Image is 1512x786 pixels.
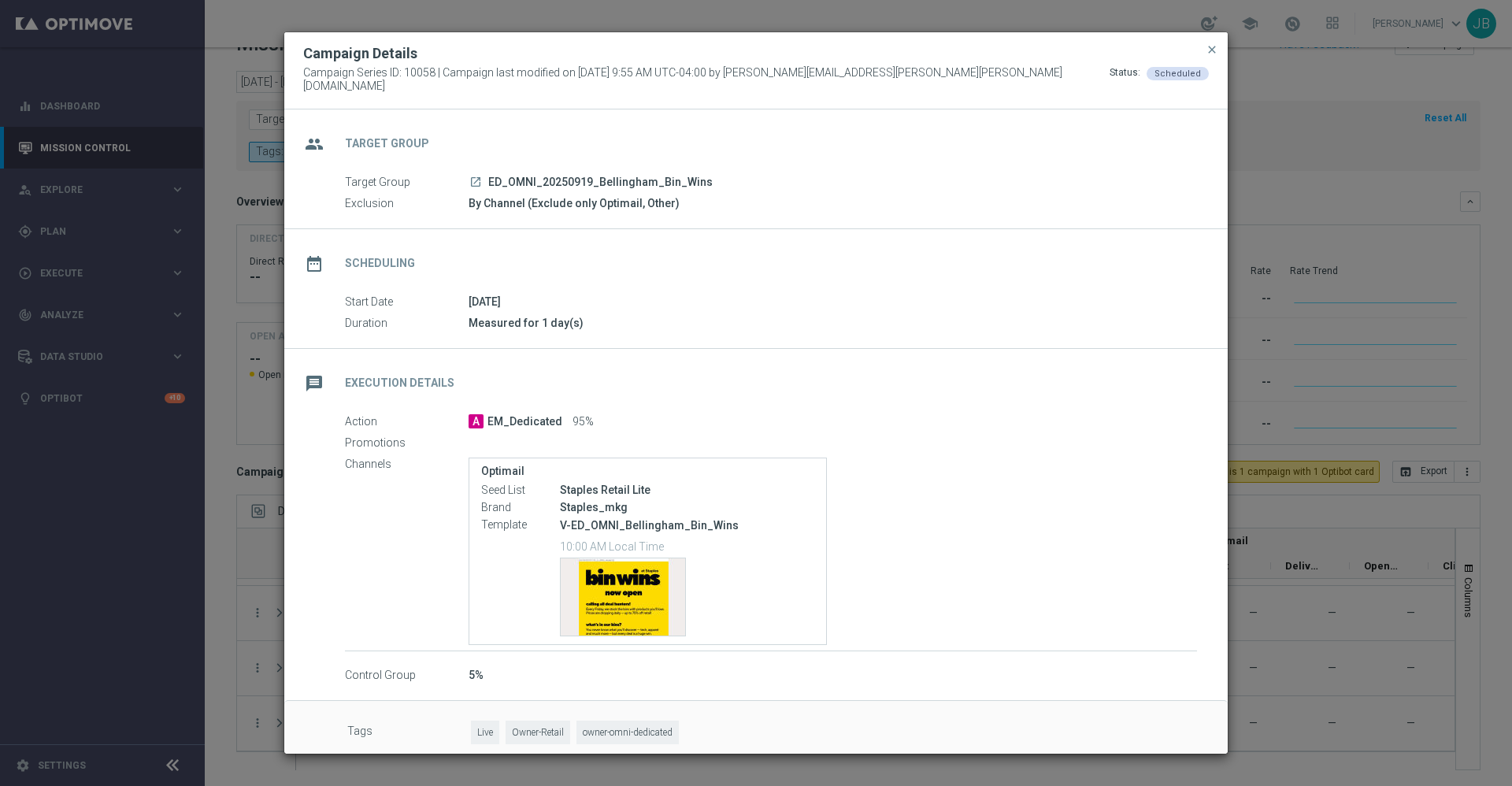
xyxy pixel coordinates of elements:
[488,176,713,190] span: ED_OMNI_20250919_Bellingham_Bin_Wins
[1147,66,1209,79] colored-tag: Scheduled
[469,414,484,428] span: A
[345,176,469,190] label: Target Group
[506,721,570,745] span: Owner-Retail
[347,721,471,745] label: Tags
[303,44,417,63] h2: Campaign Details
[345,295,469,310] label: Start Date
[481,518,560,532] label: Template
[345,458,469,472] label: Channels
[345,256,415,271] h2: Scheduling
[345,376,454,391] h2: Execution Details
[469,315,1197,331] div: Measured for 1 day(s)
[1110,66,1140,93] div: Status:
[345,415,469,429] label: Action
[481,484,560,498] label: Seed List
[469,294,1197,310] div: [DATE]
[573,415,594,429] span: 95%
[560,499,814,515] div: Staples_mkg
[345,317,469,331] label: Duration
[471,721,499,745] span: Live
[481,501,560,515] label: Brand
[345,197,469,211] label: Exclusion
[345,669,469,683] label: Control Group
[469,667,1197,683] div: 5%
[560,518,814,532] p: V-ED_OMNI_Bellingham_Bin_Wins
[481,465,814,478] label: Optimail
[487,415,562,429] span: EM_Dedicated
[469,176,483,190] a: launch
[300,369,328,398] i: message
[560,482,814,498] div: Staples Retail Lite
[469,195,1197,211] div: By Channel (Exclude only Optimail, Other)
[469,176,482,188] i: launch
[303,66,1110,93] span: Campaign Series ID: 10058 | Campaign last modified on [DATE] 9:55 AM UTC-04:00 by [PERSON_NAME][E...
[1154,69,1201,79] span: Scheduled
[300,250,328,278] i: date_range
[345,436,469,450] label: Promotions
[1206,43,1218,56] span: close
[345,136,429,151] h2: Target Group
[300,130,328,158] i: group
[576,721,679,745] span: owner-omni-dedicated
[560,538,814,554] p: 10:00 AM Local Time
